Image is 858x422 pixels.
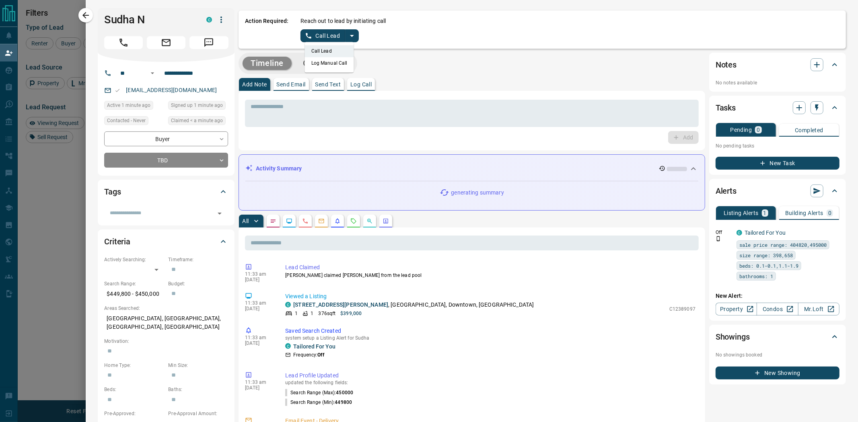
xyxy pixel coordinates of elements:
span: 449800 [335,399,352,405]
div: Tags [104,182,228,201]
span: Email [147,36,185,49]
div: Notes [716,55,839,74]
p: Pending [730,127,752,133]
div: TBD [104,153,228,168]
p: Motivation: [104,338,228,345]
div: condos.ca [285,302,291,307]
a: Tailored For You [293,343,335,350]
p: Send Email [277,82,306,87]
strong: Off [317,352,324,358]
p: , [GEOGRAPHIC_DATA], Downtown, [GEOGRAPHIC_DATA] [293,301,534,309]
p: 11:33 am [245,271,273,277]
svg: Requests [350,218,357,224]
span: Message [189,36,228,49]
div: condos.ca [285,343,291,349]
h2: Criteria [104,235,130,248]
a: Condos [757,303,798,315]
p: Lead Profile Updated [285,371,695,380]
p: Actively Searching: [104,256,164,263]
button: New Task [716,157,839,170]
span: Call [104,36,143,49]
p: Search Range (Max) : [285,389,353,396]
p: Search Range: [104,280,164,287]
span: Active 1 minute ago [107,101,150,109]
svg: Notes [270,218,276,224]
svg: Emails [318,218,325,224]
p: 0 [757,127,760,133]
span: beds: 0.1-0.1,1.1-1.9 [739,262,798,270]
div: Sat Sep 13 2025 [168,116,228,127]
h1: Sudha N [104,13,194,26]
button: New Showing [716,367,839,379]
button: Open [214,208,225,219]
p: Send Text [315,82,341,87]
p: Frequency: [293,351,324,358]
span: sale price range: 404820,495000 [739,241,827,249]
p: Listing Alerts [724,210,759,216]
p: No showings booked [716,351,839,358]
p: New Alert: [716,292,839,300]
svg: Push Notification Only [716,236,721,242]
div: split button [300,29,359,42]
span: bathrooms: 1 [739,272,773,280]
h2: Alerts [716,184,737,197]
p: Reach out to lead by initiating call [300,17,386,25]
p: No pending tasks [716,140,839,152]
li: Call Lead [305,45,354,57]
p: Pre-Approved: [104,410,164,417]
h2: Tasks [716,101,736,114]
li: Log Manual Call [305,57,354,69]
p: [PERSON_NAME] claimed [PERSON_NAME] from the lead pool [285,272,695,279]
p: system setup a Listing Alert for Sudha [285,335,695,341]
p: 1 [763,210,767,216]
div: Alerts [716,181,839,201]
a: [EMAIL_ADDRESS][DOMAIN_NAME] [126,87,217,93]
p: Search Range (Min) : [285,399,352,406]
p: Beds: [104,386,164,393]
p: updated the following fields: [285,380,695,385]
p: Min Size: [168,362,228,369]
p: 1 [311,310,313,317]
p: Activity Summary [256,164,302,173]
div: condos.ca [737,230,742,236]
p: [DATE] [245,385,273,391]
p: Home Type: [104,362,164,369]
h2: Notes [716,58,737,71]
button: Campaigns [295,57,353,70]
p: [GEOGRAPHIC_DATA], [GEOGRAPHIC_DATA], [GEOGRAPHIC_DATA], [GEOGRAPHIC_DATA] [104,312,228,334]
p: Off [716,229,732,236]
a: Property [716,303,757,315]
span: size range: 398,658 [739,251,793,259]
p: Action Required: [245,17,288,42]
p: [DATE] [245,306,273,311]
p: Lead Claimed [285,263,695,272]
span: 450000 [336,390,353,395]
p: Pre-Approval Amount: [168,410,228,417]
svg: Calls [302,218,309,224]
h2: Tags [104,185,121,198]
p: Saved Search Created [285,327,695,335]
div: condos.ca [206,17,212,23]
p: Budget: [168,280,228,287]
p: Completed [795,127,823,133]
svg: Agent Actions [383,218,389,224]
p: [DATE] [245,340,273,346]
p: 0 [828,210,831,216]
p: [DATE] [245,277,273,283]
p: 1 [295,310,298,317]
div: Tasks [716,98,839,117]
div: Showings [716,327,839,346]
p: All [242,218,249,224]
a: Tailored For You [745,229,786,236]
button: Timeline [243,57,292,70]
p: generating summary [451,188,504,197]
p: Add Note [242,82,267,87]
span: Contacted - Never [107,117,146,125]
h2: Showings [716,330,750,343]
p: Timeframe: [168,256,228,263]
div: Sat Sep 13 2025 [168,101,228,112]
p: Areas Searched: [104,305,228,312]
svg: Email Valid [115,88,120,93]
p: No notes available [716,79,839,86]
p: 376 sqft [319,310,336,317]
